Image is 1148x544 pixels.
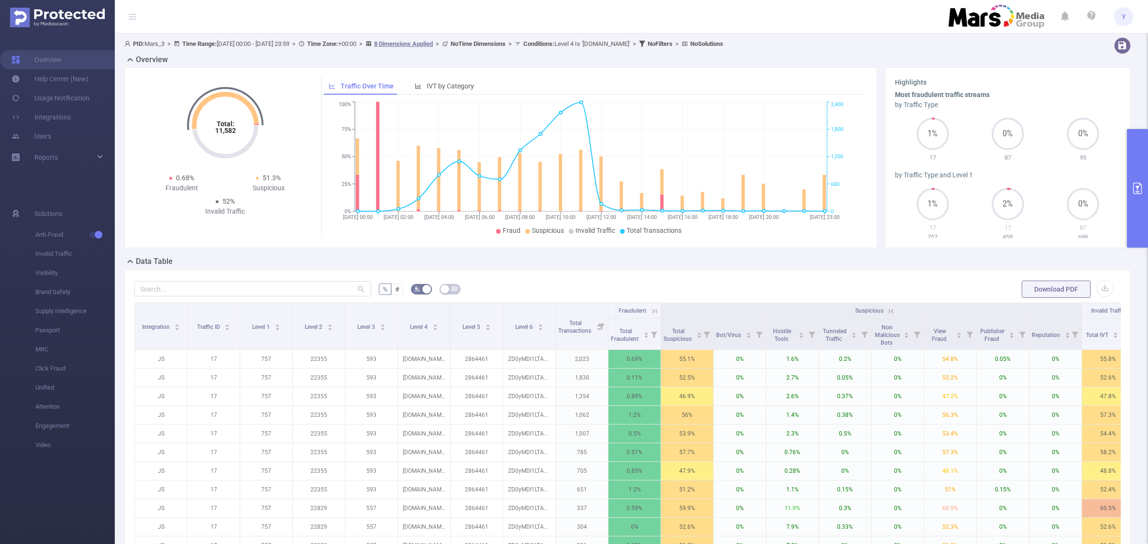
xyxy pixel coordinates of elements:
span: 2% [992,200,1024,208]
p: 1,830 [556,369,608,387]
tspan: [DATE] 10:00 [546,214,575,220]
p: 0% [714,387,766,405]
span: 0% [1067,130,1099,138]
div: Sort [696,331,702,337]
span: Reports [34,153,58,161]
div: Sort [432,323,438,328]
i: Filter menu [1016,319,1029,349]
p: 47.2% [924,387,976,405]
p: [DOMAIN_NAME] [398,424,450,443]
i: icon: caret-up [957,331,962,334]
p: 593 [345,443,397,461]
p: JS [135,424,187,443]
p: 593 [345,424,397,443]
span: Level 2 [305,324,324,330]
tspan: [DATE] 23:00 [810,214,839,220]
p: 0% [819,443,871,461]
p: 17 [895,223,970,233]
span: Traffic ID [197,324,221,330]
a: Reports [34,148,58,167]
div: Sort [851,331,857,337]
i: icon: bar-chart [415,83,421,89]
p: 696 [1046,232,1121,242]
tspan: 2,400 [831,102,843,108]
span: 51.3% [263,174,281,182]
p: ZD0yMDI1LTA5LTA2Iy0jaD0xMSMtI3I9MjIzNTUjLSNjPVRSIy0jdj1BcHAjLSNzPTI2Iy0jZG11PU5lZmlzK1llbWVrK1Rhc... [503,350,555,368]
tspan: 0 [831,208,834,215]
span: Total Suspicious [663,328,693,342]
span: Y [1122,7,1126,26]
tspan: [DATE] 02:00 [384,214,413,220]
div: Sort [798,331,804,337]
i: icon: caret-down [225,326,230,329]
p: 1,062 [556,406,608,424]
tspan: [DATE] 04:00 [424,214,454,220]
p: 0% [1029,387,1082,405]
p: 17 [970,223,1045,233]
p: ZD0yMDI1LTA5LTA2Iy0jaD00Iy0jcj0yMjM1NSMtI2M9VFIjLSN2PUFwcCMtI3M9MjYjLSNkbXU9TmVmaXMrWWVtZWsrVGFya... [503,443,555,461]
p: 2864461 [451,387,503,405]
i: icon: caret-up [746,331,751,334]
b: Conditions : [523,40,554,47]
b: No Filters [648,40,673,47]
p: 0% [714,443,766,461]
span: > [673,40,682,47]
div: Suspicious [225,183,312,193]
i: icon: line-chart [329,83,335,89]
tspan: [DATE] 06:00 [465,214,495,220]
span: 52% [222,197,235,205]
p: 593 [345,387,397,405]
p: 0.38% [819,406,871,424]
i: Filter menu [805,319,818,349]
span: 1% [916,130,949,138]
span: Level 3 [357,324,376,330]
i: icon: caret-up [175,323,180,326]
div: Sort [746,331,751,337]
p: 17 [188,387,240,405]
i: icon: caret-up [643,331,649,334]
a: Overview [11,50,62,69]
span: > [289,40,298,47]
p: 54.4% [1082,424,1134,443]
p: 0.11% [608,369,661,387]
tspan: 25% [342,181,351,187]
div: Sort [224,323,230,328]
span: > [630,40,639,47]
span: Integration [142,324,171,330]
a: Help Center (New) [11,69,88,88]
div: Sort [275,323,280,328]
h3: Highlights [895,77,1121,87]
p: 1.6% [766,350,818,368]
b: Most fraudulent traffic streams [895,91,990,98]
span: > [165,40,174,47]
p: 0% [1029,406,1082,424]
div: Invalid Traffic [182,207,269,217]
i: icon: caret-up [275,323,280,326]
p: JS [135,443,187,461]
i: icon: caret-up [432,323,438,326]
p: 2864461 [451,424,503,443]
i: icon: caret-down [432,326,438,329]
span: > [433,40,442,47]
div: Sort [485,323,491,328]
p: [DOMAIN_NAME] [398,369,450,387]
p: [DOMAIN_NAME] [398,350,450,368]
span: # [395,285,399,293]
p: 0% [714,350,766,368]
p: 2864461 [451,350,503,368]
span: View Fraud [932,328,948,342]
p: 87 [1046,223,1121,233]
i: icon: caret-down [696,334,702,337]
i: icon: caret-down [1065,334,1070,337]
p: 0% [872,424,924,443]
p: 757 [895,232,970,242]
span: % [383,285,387,293]
i: Filter menu [700,319,713,349]
i: icon: user [124,41,133,47]
span: Reputation [1032,332,1061,338]
span: Suspicious [855,307,883,314]
i: icon: caret-down [275,326,280,329]
i: icon: caret-down [1009,334,1015,337]
i: icon: caret-down [851,334,857,337]
p: 0.5% [608,424,661,443]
